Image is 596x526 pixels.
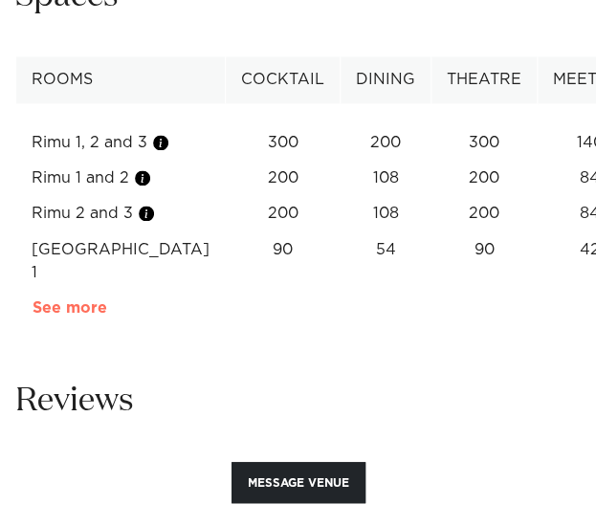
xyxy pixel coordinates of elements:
[16,56,226,103] th: Rooms
[341,161,431,196] td: 108
[431,196,538,231] td: 200
[431,161,538,196] td: 200
[341,196,431,231] td: 108
[226,56,341,103] th: Cocktail
[226,125,341,161] td: 300
[226,196,341,231] td: 200
[431,125,538,161] td: 300
[232,462,365,503] button: Message Venue
[16,231,226,291] td: [GEOGRAPHIC_DATA] 1
[15,379,134,422] h2: Reviews
[431,231,538,291] td: 90
[341,56,431,103] th: Dining
[341,231,431,291] td: 54
[431,56,538,103] th: Theatre
[16,161,226,196] td: Rimu 1 and 2
[16,125,226,161] td: Rimu 1, 2 and 3
[226,161,341,196] td: 200
[16,196,226,231] td: Rimu 2 and 3
[341,125,431,161] td: 200
[226,231,341,291] td: 90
